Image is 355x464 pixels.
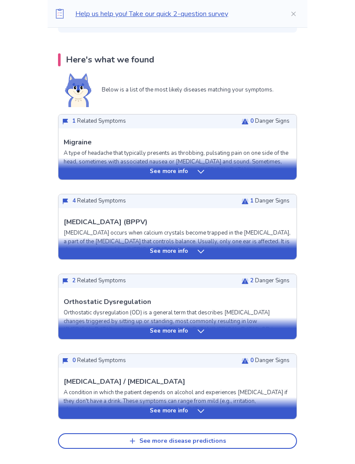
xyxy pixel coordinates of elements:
p: Danger Signs [250,197,290,206]
span: 0 [250,356,254,364]
button: See more disease predictions [58,433,297,449]
span: 0 [72,356,76,364]
p: Orthostatic dysregulation (OD) is a general term that describes [MEDICAL_DATA] changes triggered ... [64,309,291,368]
p: A condition in which the patient depends on alcohol and experiences [MEDICAL_DATA] if they don't ... [64,389,291,414]
p: See more info [150,247,188,256]
p: Here's what we found [66,53,154,66]
p: Danger Signs [250,356,290,365]
p: Related Symptoms [72,277,126,285]
p: Related Symptoms [72,356,126,365]
p: [MEDICAL_DATA] occurs when calcium crystals become trapped in the [MEDICAL_DATA], a part of the [... [64,229,291,263]
p: Related Symptoms [72,117,126,126]
img: Shiba [65,73,91,107]
p: A type of headache that typically presents as throbbing, pulsating pain on one side of the head, ... [64,149,291,200]
p: See more info [150,407,188,415]
p: [MEDICAL_DATA] (BPPV) [64,217,148,227]
p: Migraine [64,137,92,147]
p: Orthostatic Dysregulation [64,297,151,307]
span: 4 [72,197,76,205]
p: Danger Signs [250,117,290,126]
p: See more info [150,167,188,176]
p: Below is a list of the most likely diseases matching your symptoms. [102,86,274,95]
span: 0 [250,117,254,125]
span: 2 [250,277,254,284]
p: Help us help you! Take our quick 2-question survey [75,9,276,19]
span: 2 [72,277,76,284]
p: [MEDICAL_DATA] / [MEDICAL_DATA] [64,376,185,387]
p: Danger Signs [250,277,290,285]
span: 1 [72,117,76,125]
p: Related Symptoms [72,197,126,206]
span: 1 [250,197,254,205]
div: See more disease predictions [139,438,226,445]
p: See more info [150,327,188,336]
